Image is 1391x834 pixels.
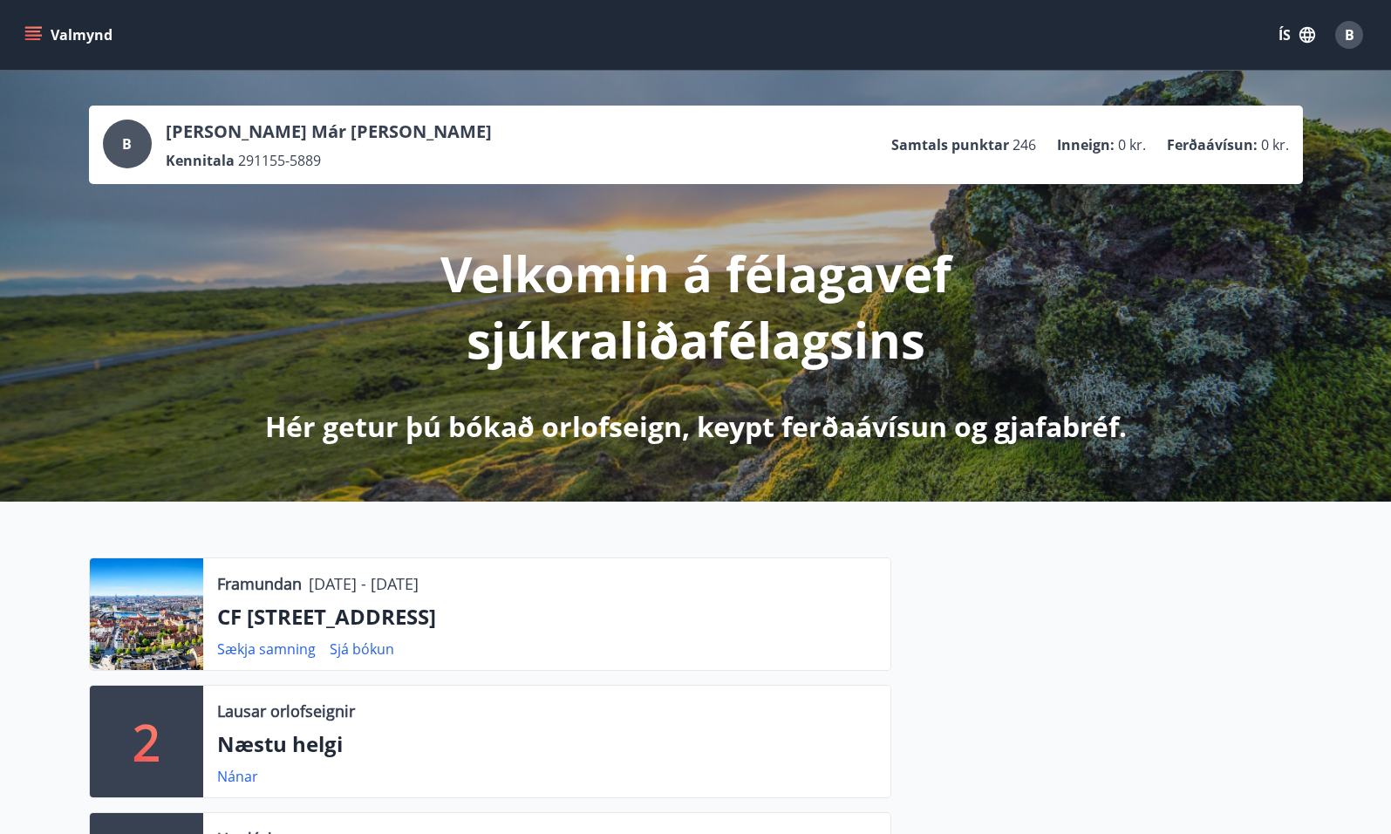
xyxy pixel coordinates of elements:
[238,151,321,170] span: 291155-5889
[1013,135,1036,154] span: 246
[1345,25,1354,44] span: B
[1261,135,1289,154] span: 0 kr.
[1167,135,1258,154] p: Ferðaávísun :
[1057,135,1115,154] p: Inneign :
[217,729,876,759] p: Næstu helgi
[217,639,316,659] a: Sækja samning
[235,240,1156,373] p: Velkomin á félagavef sjúkraliðafélagsins
[265,407,1127,446] p: Hér getur þú bókað orlofseign, keypt ferðaávísun og gjafabréf.
[330,639,394,659] a: Sjá bókun
[217,700,355,722] p: Lausar orlofseignir
[1328,14,1370,56] button: B
[309,572,419,595] p: [DATE] - [DATE]
[21,19,119,51] button: menu
[217,602,876,632] p: CF [STREET_ADDRESS]
[133,708,160,775] p: 2
[1269,19,1325,51] button: ÍS
[166,120,492,144] p: [PERSON_NAME] Már [PERSON_NAME]
[1118,135,1146,154] span: 0 kr.
[166,151,235,170] p: Kennitala
[217,767,258,786] a: Nánar
[891,135,1009,154] p: Samtals punktar
[122,134,132,154] span: B
[217,572,302,595] p: Framundan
